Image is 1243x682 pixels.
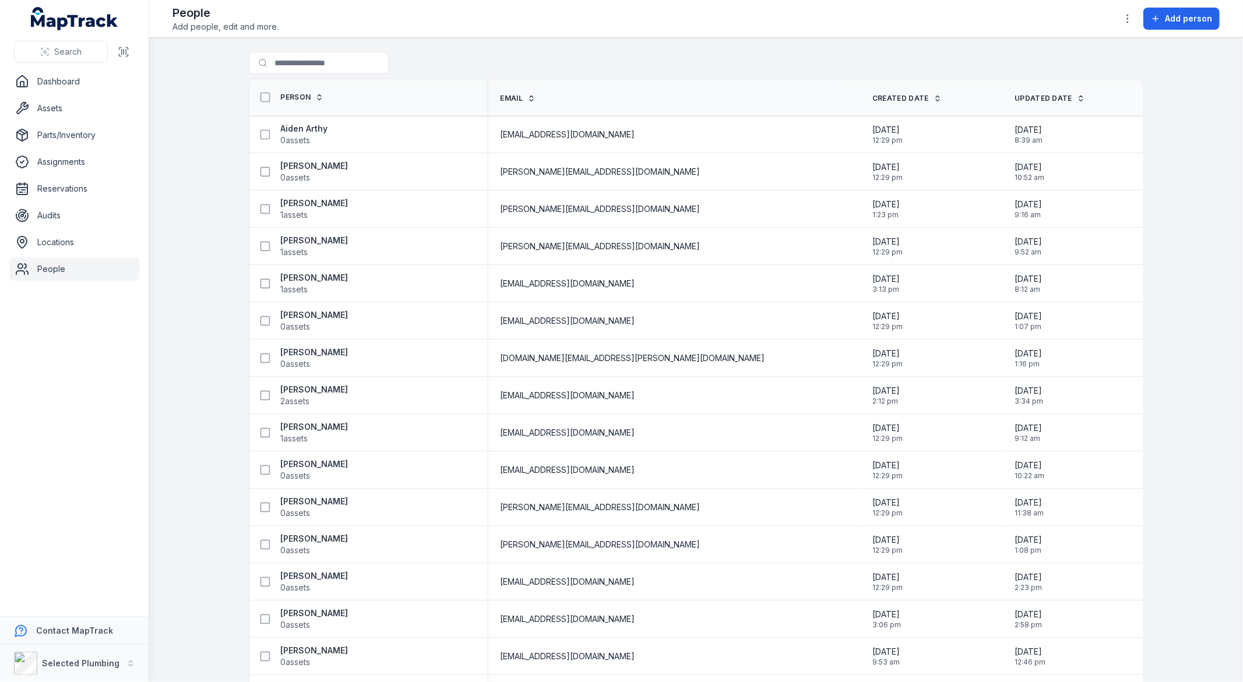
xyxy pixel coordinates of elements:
span: [DATE] [872,422,903,434]
span: [DATE] [1015,236,1042,248]
span: [DATE] [872,236,903,248]
span: 3:13 pm [872,285,900,294]
a: Reservations [9,177,139,200]
span: 10:22 am [1015,471,1044,480]
button: Search [14,41,108,63]
span: [DATE] [872,385,900,397]
a: [PERSON_NAME]0assets [281,496,348,519]
span: [DATE] [872,609,901,620]
span: [EMAIL_ADDRESS][DOMAIN_NAME] [501,129,635,140]
span: 1:23 pm [872,210,900,220]
span: [EMAIL_ADDRESS][DOMAIN_NAME] [501,278,635,289]
span: [PERSON_NAME][EMAIL_ADDRESS][DOMAIN_NAME] [501,241,700,252]
span: Add people, edit and more. [172,21,279,33]
time: 02/09/2025, 10:22:34 am [1015,460,1044,480]
time: 14/01/2025, 12:29:42 pm [872,236,903,257]
span: 1 assets [281,246,308,258]
strong: [PERSON_NAME] [281,160,348,172]
time: 14/01/2025, 12:29:42 pm [872,460,903,480]
span: [EMAIL_ADDRESS][DOMAIN_NAME] [501,613,635,625]
a: [PERSON_NAME]1assets [281,421,348,444]
span: 0 assets [281,507,311,519]
a: [PERSON_NAME]2assets [281,384,348,407]
span: 1:07 pm [1015,322,1042,331]
a: [PERSON_NAME]0assets [281,160,348,183]
time: 11/08/2025, 1:16:06 pm [1015,348,1042,369]
time: 14/01/2025, 12:29:42 pm [872,310,903,331]
span: 10:52 am [1015,173,1044,182]
span: Updated Date [1015,94,1072,103]
span: [DATE] [872,497,903,508]
span: [DATE] [1015,348,1042,359]
span: 1:08 pm [1015,546,1042,555]
span: [EMAIL_ADDRESS][DOMAIN_NAME] [501,464,635,476]
span: 12:29 pm [872,471,903,480]
a: Person [281,93,324,102]
span: [DATE] [872,310,903,322]
a: [PERSON_NAME]0assets [281,347,348,370]
span: 1 assets [281,433,308,444]
span: Created Date [872,94,929,103]
strong: Selected Plumbing [42,658,119,668]
span: 0 assets [281,358,311,370]
span: 0 assets [281,619,311,631]
time: 14/01/2025, 12:29:42 pm [872,422,903,443]
strong: [PERSON_NAME] [281,197,348,209]
strong: [PERSON_NAME] [281,533,348,545]
a: Assignments [9,150,139,174]
strong: [PERSON_NAME] [281,347,348,358]
a: Parts/Inventory [9,123,139,147]
time: 28/02/2025, 3:13:20 pm [872,273,900,294]
time: 01/09/2025, 9:52:10 am [1015,236,1042,257]
span: 0 assets [281,656,311,668]
time: 11/08/2025, 1:07:47 pm [1015,310,1042,331]
span: [EMAIL_ADDRESS][DOMAIN_NAME] [501,651,635,662]
time: 07/08/2025, 9:53:03 am [872,646,900,667]
strong: [PERSON_NAME] [281,458,348,470]
span: 12:46 pm [1015,658,1045,667]
time: 14/01/2025, 12:29:42 pm [872,497,903,518]
time: 04/09/2025, 3:06:06 pm [872,609,901,630]
strong: Aiden Arthy [281,123,328,135]
span: 0 assets [281,582,311,593]
span: [DATE] [1015,571,1042,583]
span: [PERSON_NAME][EMAIL_ADDRESS][DOMAIN_NAME] [501,539,700,550]
span: 1 assets [281,209,308,221]
span: [DATE] [872,124,903,136]
a: [PERSON_NAME]0assets [281,570,348,593]
span: [DATE] [1015,497,1044,508]
time: 14/01/2025, 12:29:42 pm [872,534,903,555]
span: [DATE] [872,199,900,210]
a: [PERSON_NAME]0assets [281,607,348,631]
span: 3:34 pm [1015,397,1043,406]
span: [DOMAIN_NAME][EMAIL_ADDRESS][PERSON_NAME][DOMAIN_NAME] [501,352,765,364]
span: [EMAIL_ADDRESS][DOMAIN_NAME] [501,576,635,588]
time: 29/08/2025, 3:34:37 pm [1015,385,1043,406]
span: Search [54,46,82,58]
span: 1:16 pm [1015,359,1042,369]
strong: [PERSON_NAME] [281,496,348,507]
a: Dashboard [9,70,139,93]
a: People [9,257,139,281]
button: Add person [1143,8,1220,30]
span: [DATE] [872,348,903,359]
time: 18/08/2025, 1:08:36 pm [1015,534,1042,555]
a: [PERSON_NAME]0assets [281,458,348,482]
span: 9:53 am [872,658,900,667]
span: 12:29 pm [872,508,903,518]
h2: People [172,5,279,21]
span: [PERSON_NAME][EMAIL_ADDRESS][DOMAIN_NAME] [501,501,700,513]
time: 24/09/2025, 2:58:06 pm [1015,609,1042,630]
time: 22/09/2025, 11:38:58 am [1015,497,1044,518]
a: Email [501,94,536,103]
span: 0 assets [281,470,311,482]
time: 14/01/2025, 12:29:42 pm [872,124,903,145]
span: [EMAIL_ADDRESS][DOMAIN_NAME] [501,427,635,439]
a: [PERSON_NAME]1assets [281,272,348,295]
strong: [PERSON_NAME] [281,421,348,433]
a: [PERSON_NAME]0assets [281,645,348,668]
time: 02/09/2025, 8:12:41 am [1015,273,1042,294]
span: 12:29 pm [872,583,903,592]
span: 9:52 am [1015,248,1042,257]
span: Person [281,93,311,102]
